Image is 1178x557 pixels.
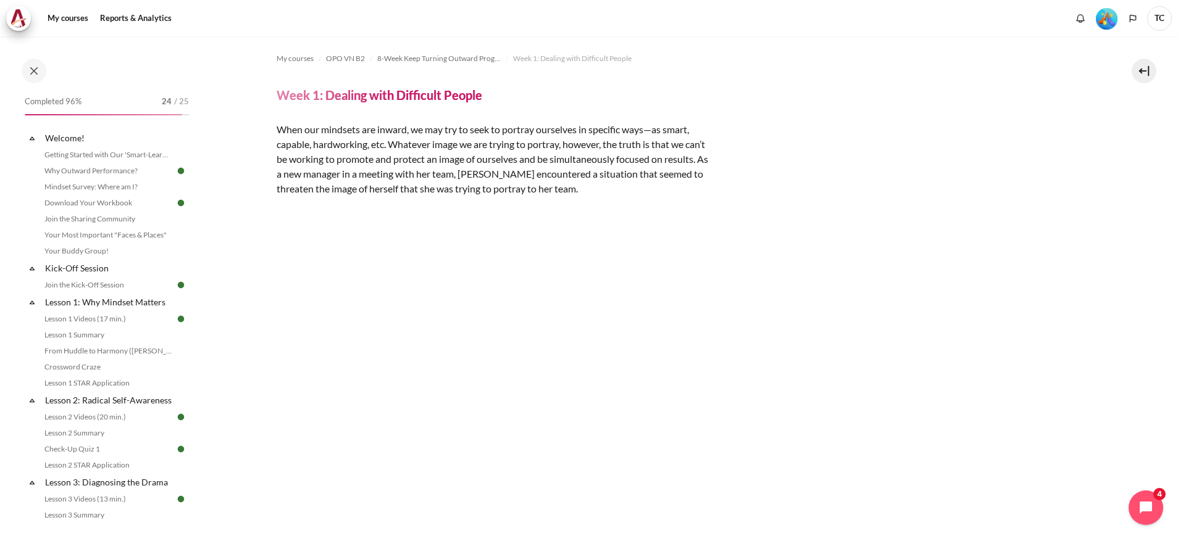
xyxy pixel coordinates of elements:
a: Your Most Important "Faces & Places" [41,228,175,242]
img: Done [175,313,186,324]
div: Show notification window with no new notifications [1071,9,1090,28]
a: Architeck Architeck [6,6,37,31]
p: When our mindsets are inward, we may try to seek to portray ourselves in specific ways—as smart, ... [277,122,709,196]
a: OPO VN B2 [326,51,365,66]
span: Week 1: Dealing with Difficult People [513,53,632,64]
img: Done [175,165,186,176]
a: My courses [277,51,314,66]
a: Join the Sharing Community [41,212,175,226]
a: Why Outward Performance? [41,163,175,178]
a: Getting Started with Our 'Smart-Learning' Platform [41,147,175,162]
a: Lesson 3 Videos (13 min.) [41,492,175,506]
span: 8-Week Keep Turning Outward Program [377,53,501,64]
a: User menu [1147,6,1172,31]
a: Lesson 1 STAR Application [41,376,175,390]
span: Completed 96% [25,96,81,108]
span: Collapse [26,262,38,274]
span: TC [1147,6,1172,31]
a: Kick-Off Session [43,260,175,276]
a: Lesson 1 Videos (17 min.) [41,312,175,326]
a: Lesson 2 Videos (20 min.) [41,410,175,424]
img: Done [175,493,186,505]
img: Level #5 [1096,8,1117,30]
a: 8-Week Keep Turning Outward Program [377,51,501,66]
a: Welcome! [43,130,175,146]
img: Done [175,197,186,208]
a: My courses [43,6,93,31]
a: Level #5 [1091,7,1122,30]
img: Done [175,444,186,455]
button: Languages [1124,9,1142,28]
a: Join the Kick-Off Session [41,278,175,292]
a: Mindset Survey: Where am I? [41,179,175,194]
a: Lesson 1 Summary [41,328,175,342]
div: Level #5 [1096,7,1117,30]
a: From Huddle to Harmony ([PERSON_NAME]'s Story) [41,344,175,358]
h4: Week 1: Dealing with Difficult People [277,87,482,103]
span: Collapse [26,476,38,489]
span: Collapse [26,296,38,308]
a: Your Buddy Group! [41,244,175,258]
a: Check-Up Quiz 1 [41,442,175,456]
div: 96% [25,114,182,115]
a: Lesson 3: Diagnosing the Drama [43,474,175,490]
a: Lesson 2: Radical Self-Awareness [43,392,175,408]
span: My courses [277,53,314,64]
span: OPO VN B2 [326,53,365,64]
a: Lesson 2 STAR Application [41,458,175,472]
span: 24 [162,96,172,108]
span: Collapse [26,394,38,406]
img: Done [175,279,186,291]
a: Lesson 3 Summary [41,508,175,522]
a: Week 1: Dealing with Difficult People [513,51,632,66]
img: Done [175,411,186,423]
a: Lesson 1: Why Mindset Matters [43,294,175,310]
nav: Navigation bar [277,49,1090,68]
img: Architeck [10,9,27,28]
a: Download Your Workbook [41,196,175,210]
a: Reports & Analytics [96,6,176,31]
span: / 25 [174,96,189,108]
a: Crossword Craze [41,360,175,374]
span: Collapse [26,132,38,144]
a: Lesson 2 Summary [41,426,175,440]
